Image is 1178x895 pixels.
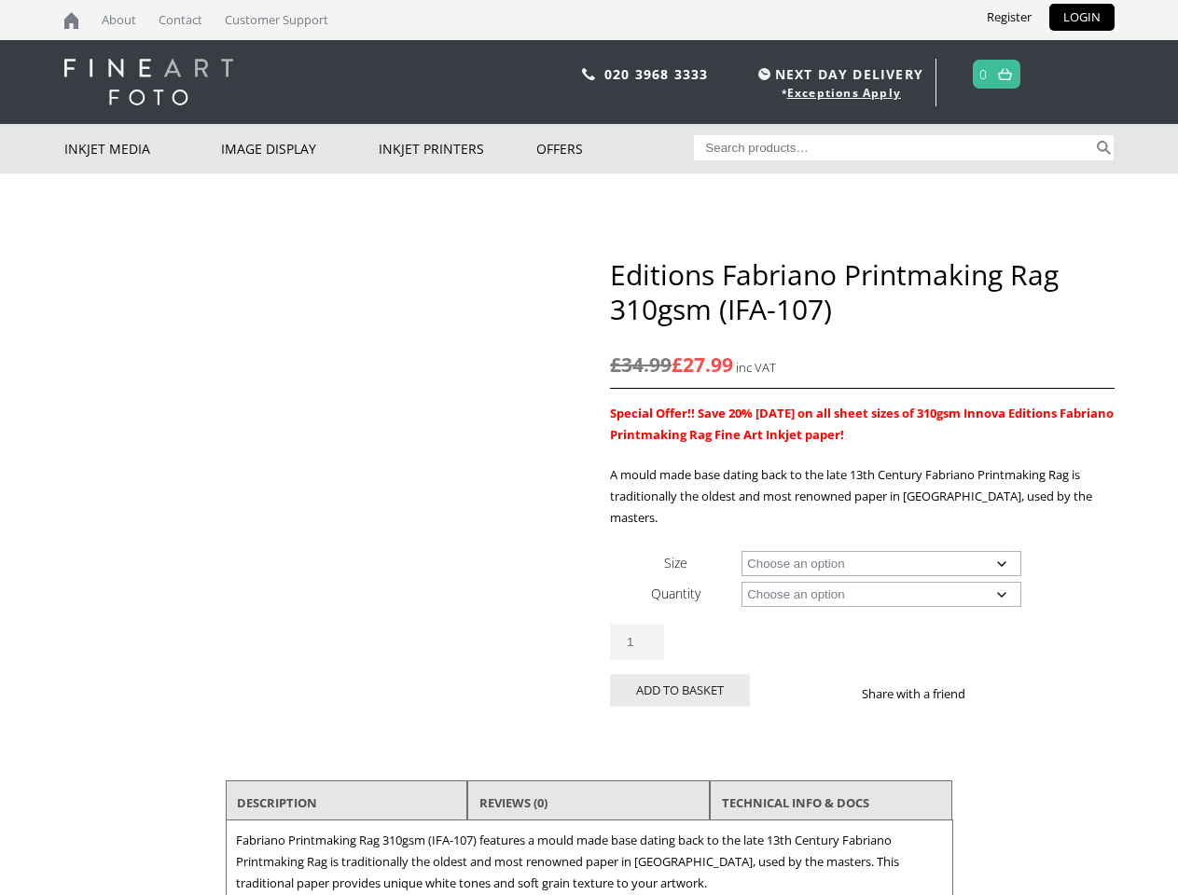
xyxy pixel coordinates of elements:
h1: Editions Fabriano Printmaking Rag 310gsm (IFA-107) [610,257,1114,326]
a: 0 [979,61,988,88]
bdi: 27.99 [672,351,733,378]
a: TECHNICAL INFO & DOCS [722,786,869,819]
p: Fabriano Printmaking Rag 310gsm (IFA-107) features a mould made base dating back to the late 13th... [236,830,943,894]
button: Search [1093,135,1115,160]
img: logo-white.svg [64,59,233,105]
a: Register [973,4,1046,31]
a: Offers [536,124,694,173]
a: Exceptions Apply [787,85,901,101]
input: Search products… [694,135,1093,160]
a: Description [237,786,317,819]
span: £ [610,351,621,378]
a: LOGIN [1049,4,1115,31]
a: 020 3968 3333 [604,65,709,83]
a: Image Display [221,124,379,173]
span: £ [672,351,683,378]
input: Product quantity [610,624,664,660]
label: Size [664,554,687,571]
img: basket.svg [998,68,1012,80]
button: Add to basket [610,674,750,707]
img: phone.svg [582,68,595,80]
a: Reviews (0) [479,786,547,819]
p: Share with a friend [862,683,988,705]
a: Inkjet Media [64,124,222,173]
bdi: 34.99 [610,351,672,378]
strong: Special Offer!! Save 20% [DATE] on all sheet sizes of 310gsm Innova Editions Fabriano Printmaking... [610,405,1114,443]
label: Quantity [651,585,700,602]
span: NEXT DAY DELIVERY [754,63,923,85]
p: A mould made base dating back to the late 13th Century Fabriano Printmaking Rag is traditionally ... [610,464,1114,529]
a: Inkjet Printers [379,124,536,173]
img: time.svg [758,68,770,80]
